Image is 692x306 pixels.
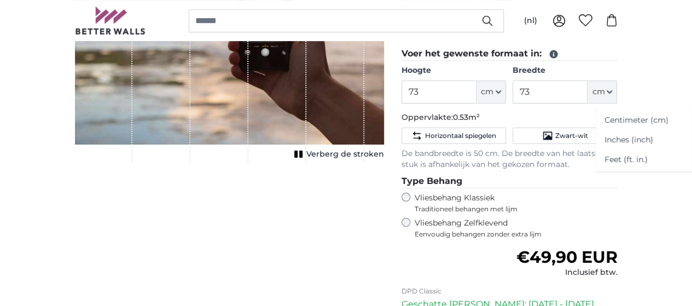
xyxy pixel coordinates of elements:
span: cm [481,86,493,97]
span: 0.53m² [453,112,480,122]
button: (nl) [515,11,546,31]
span: cm [592,86,604,97]
legend: Voer het gewenste formaat in: [402,47,618,61]
a: Inches (inch) [596,130,692,150]
button: cm [476,80,506,103]
img: Betterwalls [75,7,146,34]
span: €49,90 EUR [516,247,617,267]
label: Hoogte [402,65,506,76]
a: Feet (ft. in.) [596,150,692,170]
p: De bandbreedte is 50 cm. De breedte van het laatste stuk is afhankelijk van het gekozen formaat. [402,148,618,170]
button: cm [588,80,617,103]
span: Eenvoudig behangen zonder extra lijm [415,230,618,239]
a: Centimeter (cm) [596,111,692,130]
label: Vliesbehang Zelfklevend [415,218,618,239]
button: Horizontaal spiegelen [402,128,506,144]
label: Breedte [513,65,617,76]
span: Zwart-wit [555,131,588,140]
span: Horizontaal spiegelen [424,131,496,140]
legend: Type Behang [402,175,618,188]
div: Inclusief btw. [516,267,617,278]
p: DPD Classic [402,287,618,296]
span: Traditioneel behangen met lijm [415,205,597,213]
button: Zwart-wit [513,128,617,144]
p: Oppervlakte: [402,112,618,123]
label: Vliesbehang Klassiek [415,193,597,213]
